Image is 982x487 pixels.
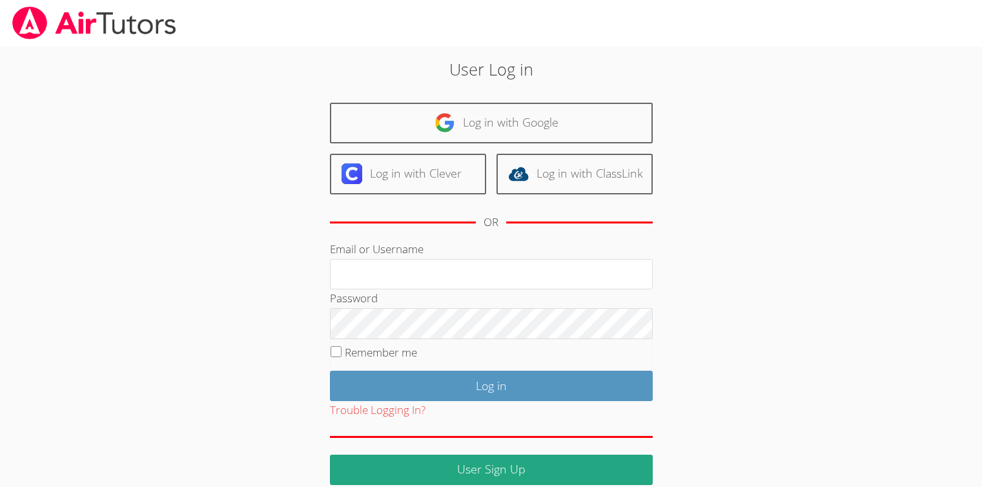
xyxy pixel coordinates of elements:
label: Remember me [345,345,417,360]
img: airtutors_banner-c4298cdbf04f3fff15de1276eac7730deb9818008684d7c2e4769d2f7ddbe033.png [11,6,178,39]
h2: User Log in [226,57,756,81]
div: OR [484,213,498,232]
a: Log in with ClassLink [496,154,653,194]
img: clever-logo-6eab21bc6e7a338710f1a6ff85c0baf02591cd810cc4098c63d3a4b26e2feb20.svg [342,163,362,184]
input: Log in [330,371,653,401]
img: classlink-logo-d6bb404cc1216ec64c9a2012d9dc4662098be43eaf13dc465df04b49fa7ab582.svg [508,163,529,184]
label: Email or Username [330,242,424,256]
button: Trouble Logging In? [330,401,425,420]
a: User Sign Up [330,455,653,485]
a: Log in with Clever [330,154,486,194]
label: Password [330,291,378,306]
img: google-logo-50288ca7cdecda66e5e0955fdab243c47b7ad437acaf1139b6f446037453330a.svg [435,112,455,133]
a: Log in with Google [330,103,653,143]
